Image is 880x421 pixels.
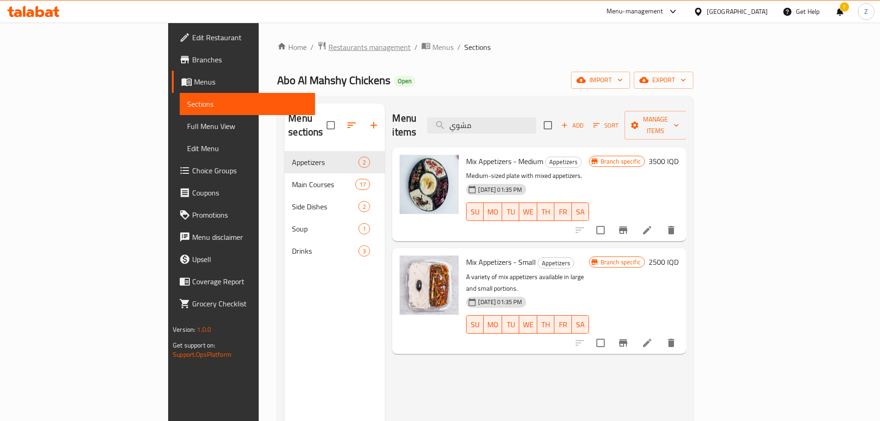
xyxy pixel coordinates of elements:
[466,271,589,294] p: A variety of mix appetizers available in large and small portions.
[523,205,534,219] span: WE
[192,209,308,220] span: Promotions
[649,155,679,168] h6: 3500 IQD
[649,256,679,268] h6: 2500 IQD
[470,205,480,219] span: SU
[421,41,454,53] a: Menus
[545,157,582,168] div: Appetizers
[558,118,587,133] span: Add item
[173,323,195,336] span: Version:
[172,226,315,248] a: Menu disclaimer
[292,201,358,212] div: Side Dishes
[292,179,355,190] span: Main Courses
[576,205,585,219] span: SA
[641,74,686,86] span: export
[356,180,370,189] span: 17
[506,205,516,219] span: TU
[864,6,868,17] span: Z
[427,117,536,134] input: search
[484,202,502,221] button: MO
[632,114,679,137] span: Manage items
[414,42,418,53] li: /
[470,318,480,331] span: SU
[285,218,385,240] div: Soup1
[328,42,411,53] span: Restaurants management
[558,118,587,133] button: Add
[192,276,308,287] span: Coverage Report
[292,157,358,168] span: Appetizers
[474,298,526,306] span: [DATE] 01:35 PM
[172,248,315,270] a: Upsell
[587,118,625,133] span: Sort items
[358,201,370,212] div: items
[285,195,385,218] div: Side Dishes2
[523,318,534,331] span: WE
[538,257,574,268] div: Appetizers
[358,157,370,168] div: items
[572,315,589,334] button: SA
[554,315,571,334] button: FR
[187,143,308,154] span: Edit Menu
[558,205,568,219] span: FR
[358,245,370,256] div: items
[642,225,653,236] a: Edit menu item
[172,49,315,71] a: Branches
[634,72,693,89] button: export
[363,114,385,136] button: Add section
[484,315,502,334] button: MO
[707,6,768,17] div: [GEOGRAPHIC_DATA]
[359,202,370,211] span: 2
[612,332,634,354] button: Branch-specific-item
[180,93,315,115] a: Sections
[466,315,484,334] button: SU
[466,170,589,182] p: Medium-sized plate with mixed appetizers.
[554,202,571,221] button: FR
[192,254,308,265] span: Upsell
[172,204,315,226] a: Promotions
[591,220,610,240] span: Select to update
[466,255,536,269] span: Mix Appetizers - Small
[537,315,554,334] button: TH
[172,293,315,315] a: Grocery Checklist
[474,185,526,194] span: [DATE] 01:35 PM
[660,219,682,241] button: delete
[394,77,415,85] span: Open
[394,76,415,87] div: Open
[560,120,585,131] span: Add
[660,332,682,354] button: delete
[192,298,308,309] span: Grocery Checklist
[572,202,589,221] button: SA
[358,223,370,234] div: items
[172,71,315,93] a: Menus
[502,202,519,221] button: TU
[285,173,385,195] div: Main Courses17
[537,202,554,221] button: TH
[277,41,693,53] nav: breadcrumb
[541,318,551,331] span: TH
[519,202,537,221] button: WE
[192,187,308,198] span: Coupons
[172,270,315,293] a: Coverage Report
[187,121,308,132] span: Full Menu View
[487,205,498,219] span: MO
[285,147,385,266] nav: Menu sections
[578,74,623,86] span: import
[292,245,358,256] span: Drinks
[558,318,568,331] span: FR
[187,98,308,110] span: Sections
[292,223,358,234] span: Soup
[192,32,308,43] span: Edit Restaurant
[285,240,385,262] div: Drinks3
[546,157,581,167] span: Appetizers
[359,247,370,256] span: 3
[466,154,543,168] span: Mix Appetizers - Medium
[180,137,315,159] a: Edit Menu
[591,118,621,133] button: Sort
[173,348,231,360] a: Support.OpsPlatform
[321,116,340,135] span: Select all sections
[506,318,516,331] span: TU
[197,323,211,336] span: 1.0.0
[612,219,634,241] button: Branch-specific-item
[400,155,459,214] img: Mix Appetizers - Medium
